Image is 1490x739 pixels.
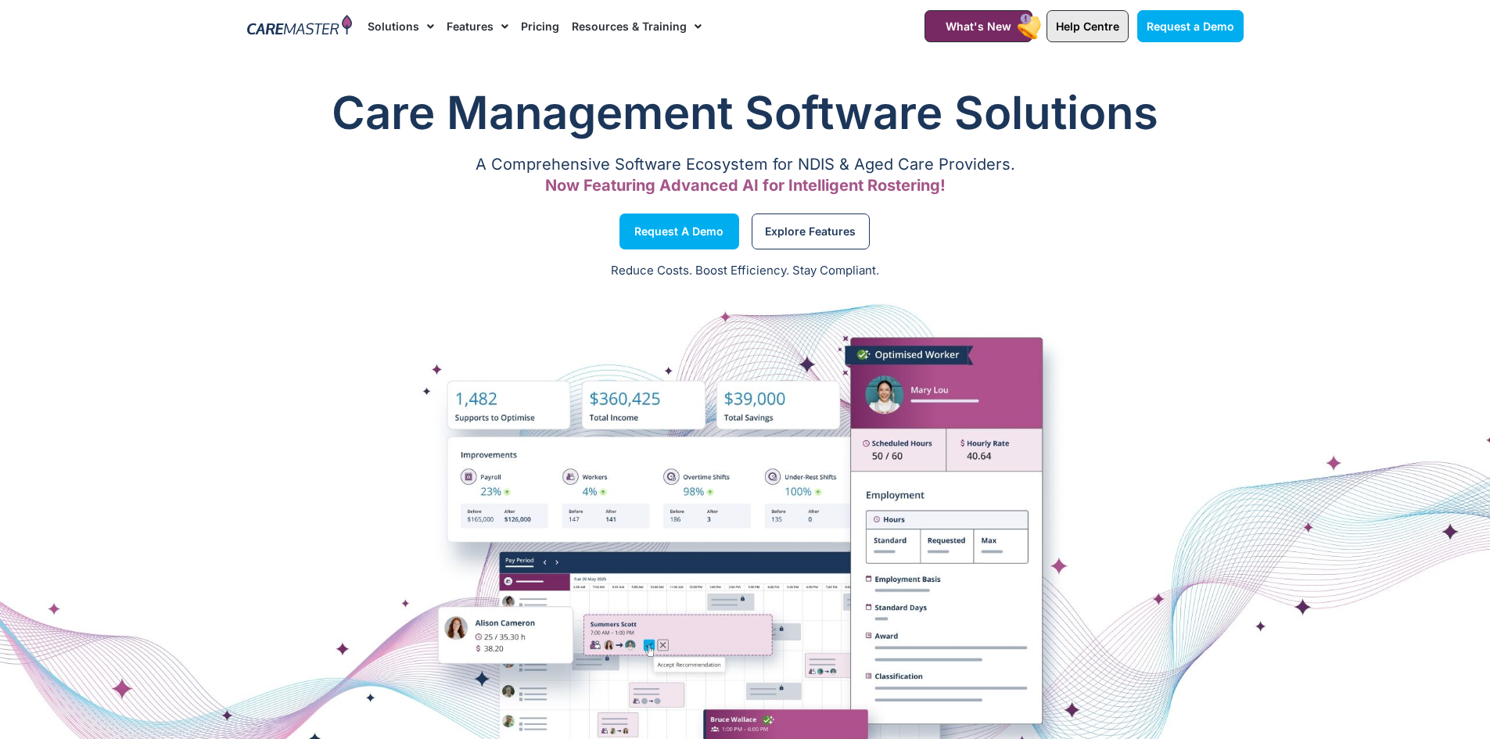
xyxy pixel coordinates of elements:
a: Request a Demo [619,213,739,249]
a: What's New [925,10,1032,42]
a: Help Centre [1047,10,1129,42]
span: Help Centre [1056,20,1119,33]
span: Explore Features [765,228,856,235]
img: CareMaster Logo [247,15,353,38]
span: What's New [946,20,1011,33]
span: Request a Demo [1147,20,1234,33]
a: Explore Features [752,213,870,249]
span: Request a Demo [634,228,723,235]
span: Now Featuring Advanced AI for Intelligent Rostering! [545,176,946,195]
h1: Care Management Software Solutions [247,81,1244,144]
a: Request a Demo [1137,10,1244,42]
p: A Comprehensive Software Ecosystem for NDIS & Aged Care Providers. [247,160,1244,170]
p: Reduce Costs. Boost Efficiency. Stay Compliant. [9,262,1481,280]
